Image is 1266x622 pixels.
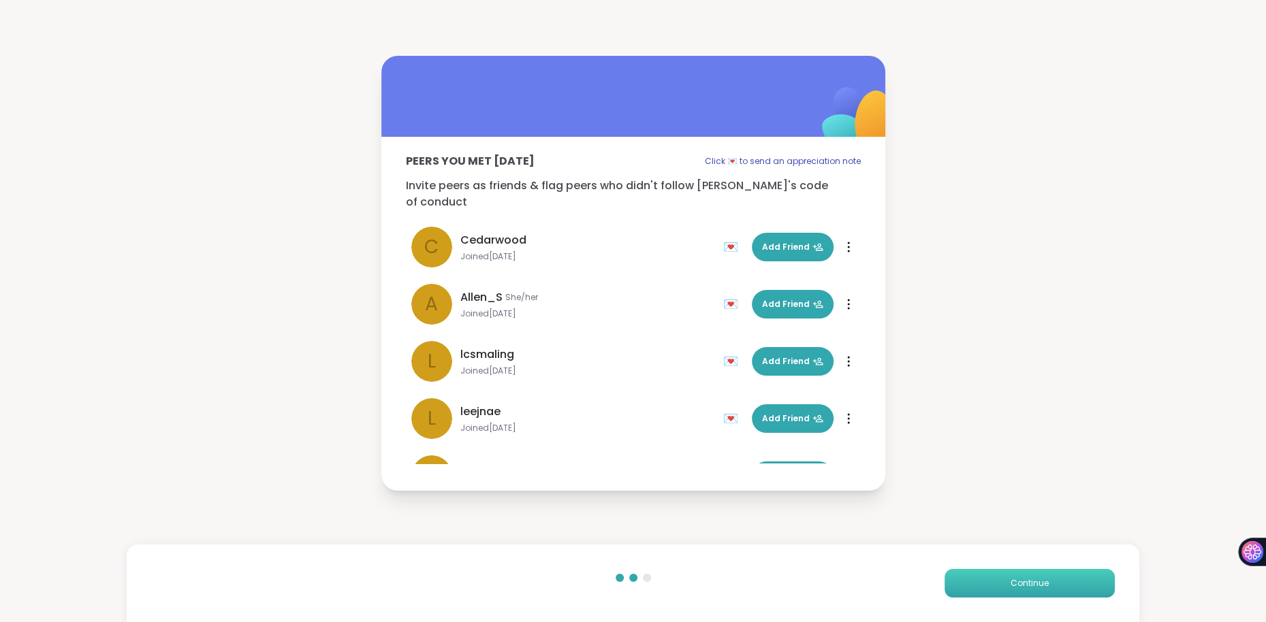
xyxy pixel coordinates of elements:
button: Add Friend [752,233,834,261]
span: c [424,461,439,490]
button: Add Friend [752,290,834,318]
button: Continue [945,569,1115,598]
p: Click 💌 to send an appreciation note [705,153,861,169]
span: Cedarwood [460,232,526,248]
span: l [428,404,436,433]
span: She/her [505,292,538,303]
span: Add Friend [762,298,823,310]
img: ShareWell Logomark [790,52,925,187]
button: Add Friend [752,461,834,490]
span: canvasblue4 [460,461,533,477]
div: 💌 [723,350,744,372]
span: Joined [DATE] [460,423,715,433]
span: Add Friend [762,355,823,367]
span: lcsmaling [460,346,514,363]
span: Allen_S [460,289,503,306]
span: Joined [DATE] [460,308,715,319]
p: Invite peers as friends & flag peers who didn't follow [PERSON_NAME]'s code of conduct [406,178,861,210]
span: A [425,290,438,318]
span: Add Friend [762,241,823,253]
span: Joined [DATE] [460,365,715,376]
button: Add Friend [752,404,834,433]
span: Add Friend [762,412,823,425]
span: Joined [DATE] [460,251,715,262]
div: 💌 [723,236,744,258]
div: 💌 [723,408,744,429]
div: 💌 [723,293,744,315]
button: Add Friend [752,347,834,376]
p: Peers you met [DATE] [406,153,535,169]
span: Continue [1011,577,1049,589]
span: C [424,233,439,261]
span: leejnae [460,404,501,420]
span: l [428,347,436,376]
